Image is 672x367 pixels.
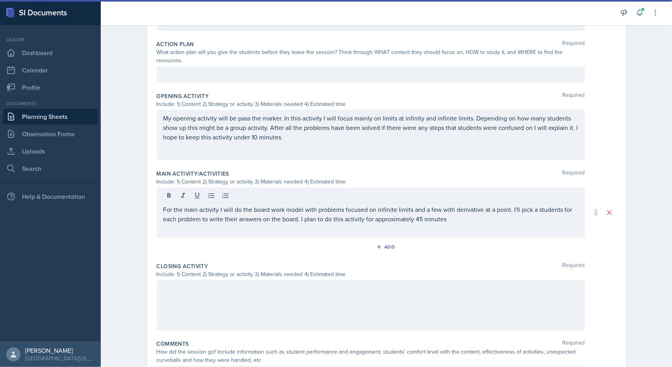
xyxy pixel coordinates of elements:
[3,126,98,142] a: Observation Forms
[3,45,98,61] a: Dashboard
[157,348,585,364] div: How did the session go? Include information such as student performance and engagement, students'...
[25,354,94,362] div: [GEOGRAPHIC_DATA][US_STATE] in [GEOGRAPHIC_DATA]
[157,48,585,65] div: What action plan will you give the students before they leave the session? Think through WHAT con...
[3,100,98,107] div: Documents
[378,244,395,250] div: Add
[25,347,94,354] div: [PERSON_NAME]
[3,80,98,95] a: Profile
[157,92,209,100] label: Opening Activity
[374,241,399,253] button: Add
[163,205,578,224] p: For the main activity I will do the board work model with problems focused on infinite limits and...
[3,189,98,204] div: Help & Documentation
[3,143,98,159] a: Uploads
[3,36,98,43] div: Leader
[157,262,208,270] label: Closing Activity
[563,340,585,348] span: Required
[157,170,229,178] label: Main Activity/Activities
[563,92,585,100] span: Required
[157,40,194,48] label: Action Plan
[157,178,585,186] div: Include: 1) Content 2) Strategy or activity 3) Materials needed 4) Estimated time
[563,170,585,178] span: Required
[3,62,98,78] a: Calendar
[157,340,189,348] label: Comments
[157,100,585,108] div: Include: 1) Content 2) Strategy or activity 3) Materials needed 4) Estimated time
[563,262,585,270] span: Required
[3,161,98,176] a: Search
[157,270,585,278] div: Include: 1) Content 2) Strategy or activity 3) Materials needed 4) Estimated time
[563,40,585,48] span: Required
[3,109,98,124] a: Planning Sheets
[163,113,578,142] p: My opening activity will be pass the marker. In this activity I will focus mainly on limits at in...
